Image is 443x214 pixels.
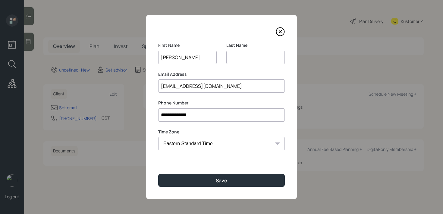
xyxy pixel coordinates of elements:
label: Time Zone [158,129,285,135]
label: Email Address [158,71,285,77]
button: Save [158,174,285,187]
label: First Name [158,42,217,48]
div: Save [216,177,227,184]
label: Last Name [226,42,285,48]
label: Phone Number [158,100,285,106]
